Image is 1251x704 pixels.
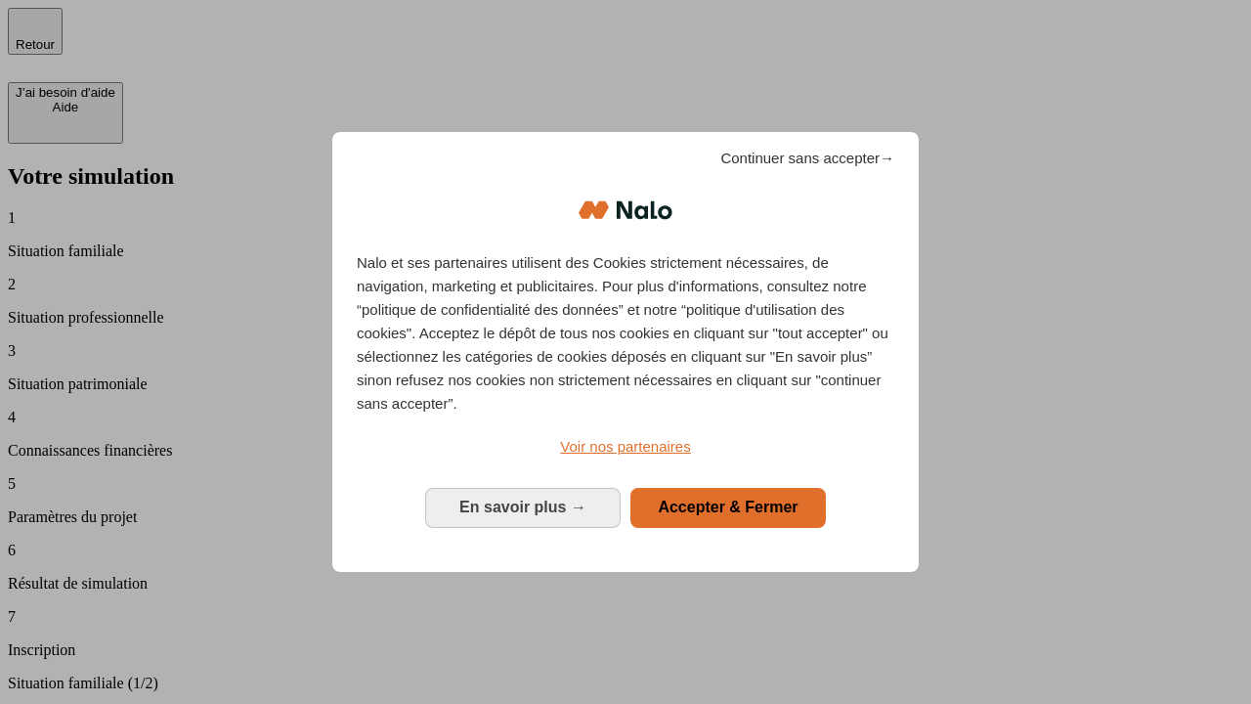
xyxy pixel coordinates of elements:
a: Voir nos partenaires [357,435,894,459]
span: Voir nos partenaires [560,438,690,455]
span: Accepter & Fermer [658,499,798,515]
p: Nalo et ses partenaires utilisent des Cookies strictement nécessaires, de navigation, marketing e... [357,251,894,416]
button: En savoir plus: Configurer vos consentements [425,488,621,527]
img: Logo [579,181,672,240]
div: Bienvenue chez Nalo Gestion du consentement [332,132,919,571]
button: Accepter & Fermer: Accepter notre traitement des données et fermer [630,488,826,527]
span: Continuer sans accepter→ [720,147,894,170]
span: En savoir plus → [459,499,586,515]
